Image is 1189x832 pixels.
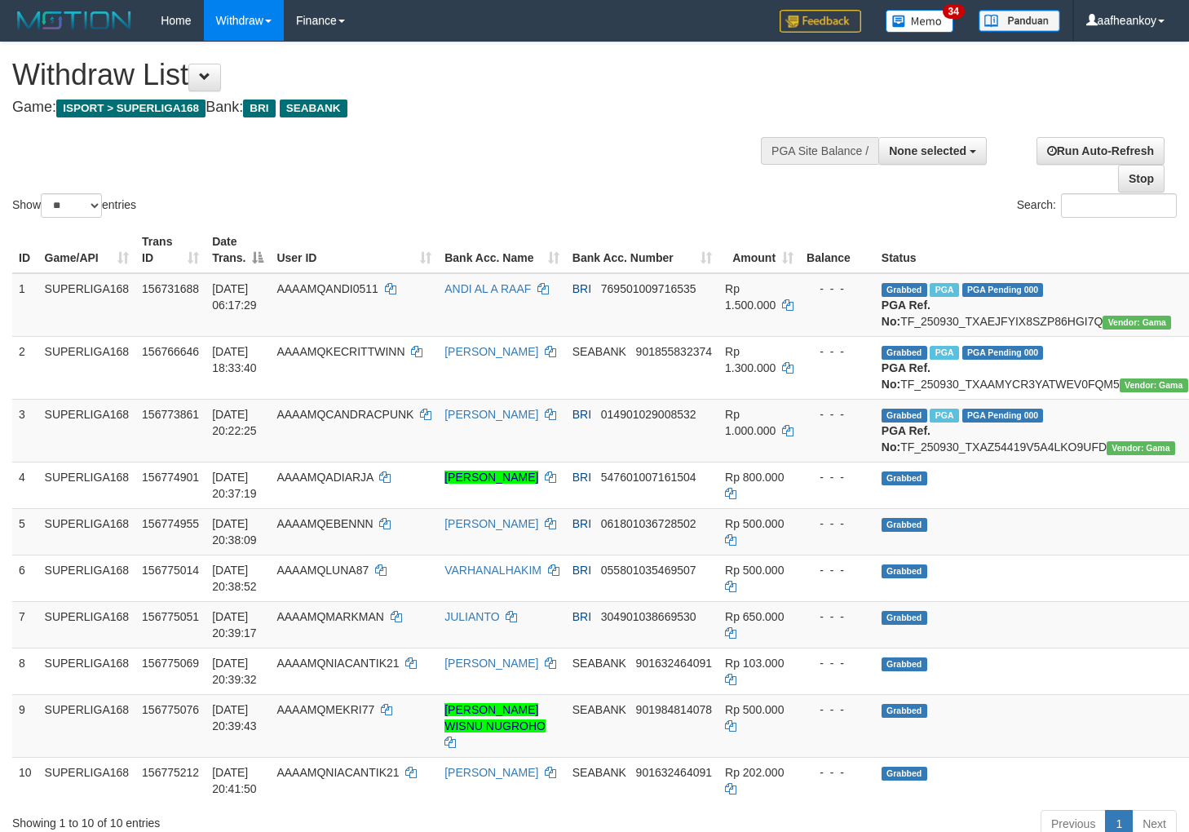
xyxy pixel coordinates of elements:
[38,336,136,399] td: SUPERLIGA168
[572,564,591,577] span: BRI
[882,424,930,454] b: PGA Ref. No:
[718,227,800,273] th: Amount: activate to sort column ascending
[212,703,257,732] span: [DATE] 20:39:43
[725,517,784,530] span: Rp 500.000
[886,10,954,33] img: Button%20Memo.svg
[142,282,199,295] span: 156731688
[38,227,136,273] th: Game/API: activate to sort column ascending
[725,610,784,623] span: Rp 650.000
[882,518,927,532] span: Grabbed
[12,757,38,803] td: 10
[243,100,275,117] span: BRI
[276,564,369,577] span: AAAAMQLUNA87
[725,657,784,670] span: Rp 103.000
[780,10,861,33] img: Feedback.jpg
[142,345,199,358] span: 156766646
[142,408,199,421] span: 156773861
[12,193,136,218] label: Show entries
[725,703,784,716] span: Rp 500.000
[212,564,257,593] span: [DATE] 20:38:52
[276,766,399,779] span: AAAAMQNIACANTIK21
[882,299,930,328] b: PGA Ref. No:
[601,282,696,295] span: Copy 769501009716535 to clipboard
[882,409,927,423] span: Grabbed
[889,144,966,157] span: None selected
[38,462,136,508] td: SUPERLIGA168
[142,766,199,779] span: 156775212
[725,564,784,577] span: Rp 500.000
[444,657,538,670] a: [PERSON_NAME]
[601,610,696,623] span: Copy 304901038669530 to clipboard
[572,657,626,670] span: SEABANK
[212,471,257,500] span: [DATE] 20:37:19
[212,345,257,374] span: [DATE] 18:33:40
[142,517,199,530] span: 156774955
[444,564,541,577] a: VARHANALHAKIM
[276,282,378,295] span: AAAAMQANDI0511
[142,610,199,623] span: 156775051
[12,273,38,337] td: 1
[572,282,591,295] span: BRI
[56,100,206,117] span: ISPORT > SUPERLIGA168
[636,657,712,670] span: Copy 901632464091 to clipboard
[12,648,38,694] td: 8
[212,766,257,795] span: [DATE] 20:41:50
[38,399,136,462] td: SUPERLIGA168
[276,703,374,716] span: AAAAMQMEKRI77
[444,703,546,732] a: [PERSON_NAME] WISNU NUGROHO
[761,137,878,165] div: PGA Site Balance /
[979,10,1060,32] img: panduan.png
[12,462,38,508] td: 4
[1120,378,1188,392] span: Vendor URL: https://trx31.1velocity.biz
[276,517,373,530] span: AAAAMQEBENNN
[882,361,930,391] b: PGA Ref. No:
[725,345,776,374] span: Rp 1.300.000
[12,227,38,273] th: ID
[38,508,136,555] td: SUPERLIGA168
[962,283,1044,297] span: PGA Pending
[12,8,136,33] img: MOTION_logo.png
[807,562,869,578] div: - - -
[882,704,927,718] span: Grabbed
[276,471,373,484] span: AAAAMQADIARJA
[135,227,206,273] th: Trans ID: activate to sort column ascending
[276,610,383,623] span: AAAAMQMARKMAN
[962,409,1044,423] span: PGA Pending
[12,808,484,831] div: Showing 1 to 10 of 10 entries
[212,282,257,312] span: [DATE] 06:17:29
[444,408,538,421] a: [PERSON_NAME]
[572,408,591,421] span: BRI
[572,517,591,530] span: BRI
[636,766,712,779] span: Copy 901632464091 to clipboard
[807,343,869,360] div: - - -
[725,766,784,779] span: Rp 202.000
[212,657,257,686] span: [DATE] 20:39:32
[276,408,413,421] span: AAAAMQCANDRACPUNK
[601,408,696,421] span: Copy 014901029008532 to clipboard
[930,409,958,423] span: Marked by aafsengchandara
[38,555,136,601] td: SUPERLIGA168
[212,610,257,639] span: [DATE] 20:39:17
[807,469,869,485] div: - - -
[725,282,776,312] span: Rp 1.500.000
[276,345,404,358] span: AAAAMQKECRITTWINN
[566,227,718,273] th: Bank Acc. Number: activate to sort column ascending
[12,100,776,116] h4: Game: Bank:
[41,193,102,218] select: Showentries
[572,345,626,358] span: SEABANK
[142,703,199,716] span: 156775076
[280,100,347,117] span: SEABANK
[12,601,38,648] td: 7
[444,471,538,484] a: [PERSON_NAME]
[38,273,136,337] td: SUPERLIGA168
[601,564,696,577] span: Copy 055801035469507 to clipboard
[943,4,965,19] span: 34
[38,601,136,648] td: SUPERLIGA168
[882,767,927,781] span: Grabbed
[444,282,531,295] a: ANDI AL A RAAF
[807,701,869,718] div: - - -
[38,694,136,757] td: SUPERLIGA168
[962,346,1044,360] span: PGA Pending
[444,766,538,779] a: [PERSON_NAME]
[882,471,927,485] span: Grabbed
